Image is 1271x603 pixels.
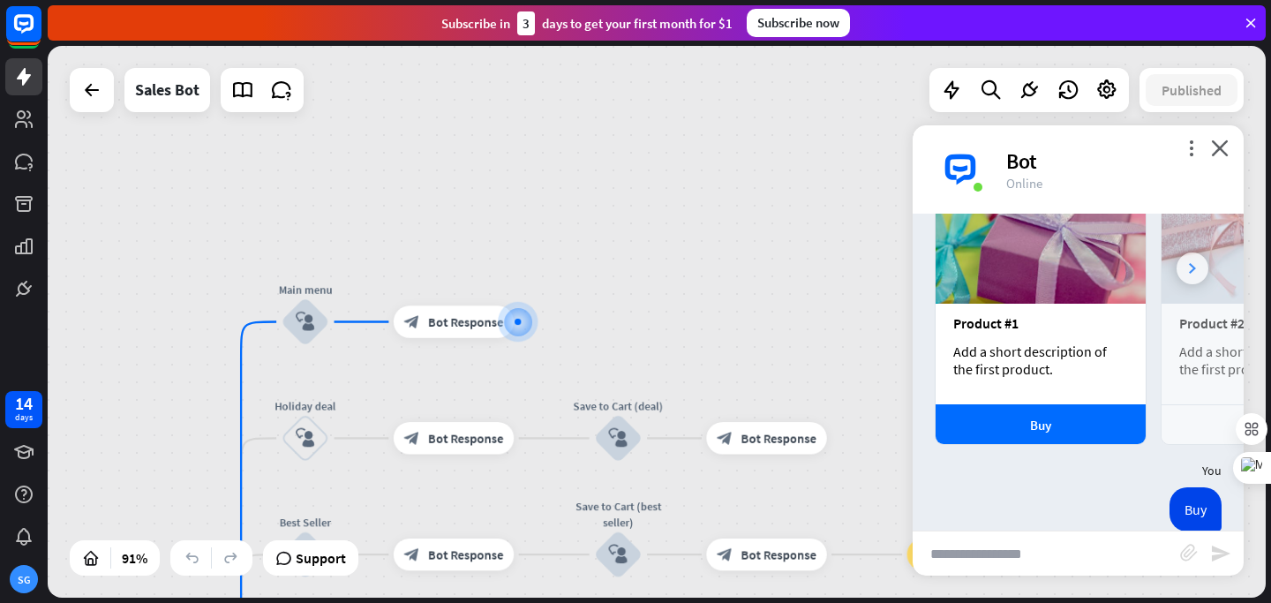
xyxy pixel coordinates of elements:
[953,314,1128,332] div: Product #1
[953,343,1128,378] div: Add a short description of the first product.
[10,565,38,593] div: SG
[1183,139,1200,156] i: more_vert
[404,313,420,329] i: block_bot_response
[517,11,535,35] div: 3
[1006,147,1222,175] div: Bot
[14,7,67,60] button: Open LiveChat chat widget
[441,11,733,35] div: Subscribe in days to get your first month for $1
[944,417,1137,433] div: Buy
[15,411,33,424] div: days
[296,544,346,572] span: Support
[257,515,353,531] div: Best Seller
[1180,544,1198,562] i: block_attachment
[257,282,353,298] div: Main menu
[747,9,850,37] div: Subscribe now
[1146,74,1237,106] button: Published
[741,430,816,446] span: Bot Response
[428,430,503,446] span: Bot Response
[608,545,628,564] i: block_user_input
[717,430,733,446] i: block_bot_response
[428,546,503,562] span: Bot Response
[570,398,666,414] div: Save to Cart (deal)
[608,428,628,448] i: block_user_input
[404,546,420,562] i: block_bot_response
[1169,487,1222,531] div: Buy
[15,396,33,411] div: 14
[296,313,315,332] i: block_user_input
[135,68,199,112] div: Sales Bot
[570,498,666,530] div: Save to Cart (best seller)
[1006,175,1222,192] div: Online
[296,428,315,448] i: block_user_input
[117,544,153,572] div: 91%
[1211,139,1229,156] i: close
[741,546,816,562] span: Bot Response
[404,430,420,446] i: block_bot_response
[257,398,353,414] div: Holiday deal
[1202,463,1222,479] span: You
[428,313,503,329] span: Bot Response
[1210,543,1231,564] i: send
[717,546,733,562] i: block_bot_response
[5,391,42,428] a: 14 days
